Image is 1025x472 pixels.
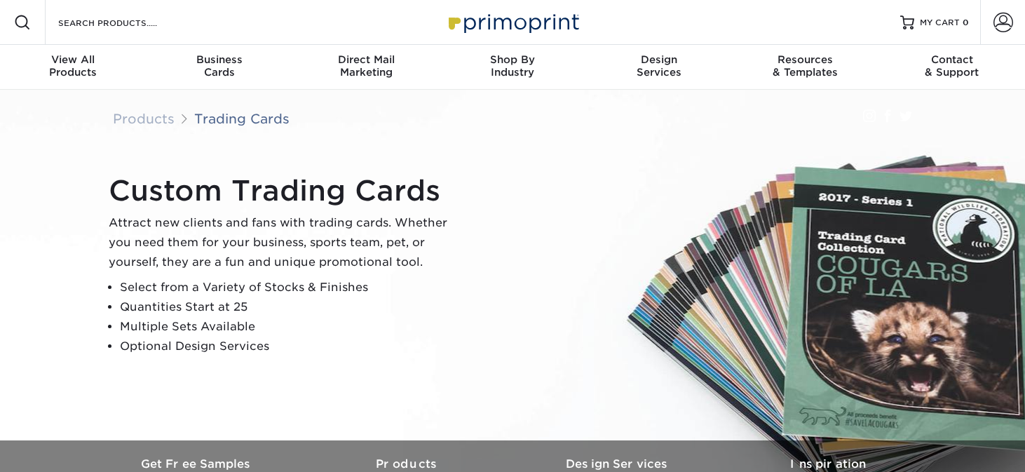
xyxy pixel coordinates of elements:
h3: Get Free Samples [92,457,302,471]
div: Cards [147,53,293,79]
span: Business [147,53,293,66]
h3: Inspiration [723,457,933,471]
h3: Design Services [512,457,723,471]
div: & Templates [732,53,878,79]
a: Shop ByIndustry [440,45,586,90]
div: Marketing [293,53,440,79]
span: Shop By [440,53,586,66]
a: Products [113,111,175,126]
span: MY CART [920,17,960,29]
img: Primoprint [442,7,583,37]
span: 0 [963,18,969,27]
li: Quantities Start at 25 [120,297,459,317]
li: Multiple Sets Available [120,317,459,337]
a: DesignServices [585,45,732,90]
li: Optional Design Services [120,337,459,356]
p: Attract new clients and fans with trading cards. Whether you need them for your business, sports ... [109,213,459,272]
a: Trading Cards [194,111,290,126]
a: Contact& Support [878,45,1025,90]
li: Select from a Variety of Stocks & Finishes [120,278,459,297]
div: Services [585,53,732,79]
span: Design [585,53,732,66]
span: Contact [878,53,1025,66]
h1: Custom Trading Cards [109,174,459,208]
span: Resources [732,53,878,66]
h3: Products [302,457,512,471]
input: SEARCH PRODUCTS..... [57,14,194,31]
div: Industry [440,53,586,79]
a: Direct MailMarketing [293,45,440,90]
a: BusinessCards [147,45,293,90]
div: & Support [878,53,1025,79]
span: Direct Mail [293,53,440,66]
a: Resources& Templates [732,45,878,90]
